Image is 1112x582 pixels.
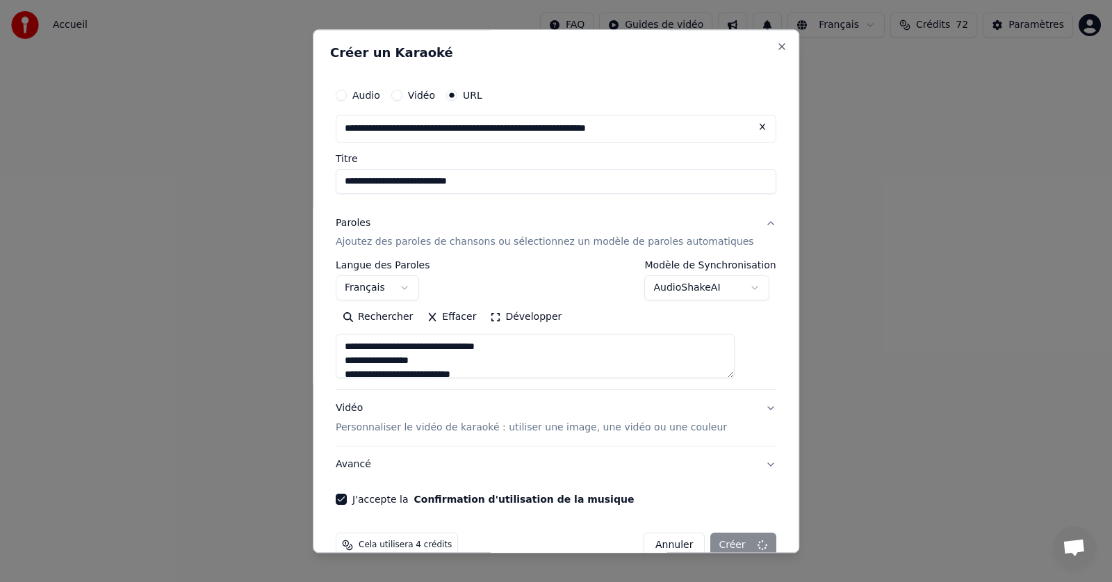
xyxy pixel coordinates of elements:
button: Annuler [644,533,705,558]
span: Cela utilisera 4 crédits [359,540,452,551]
div: Vidéo [336,402,727,435]
label: Titre [336,154,776,163]
button: ParolesAjoutez des paroles de chansons ou sélectionnez un modèle de paroles automatiques [336,205,776,261]
div: Paroles [336,216,370,230]
label: Langue des Paroles [336,261,430,270]
button: Effacer [420,307,483,329]
button: Développer [484,307,569,329]
button: Avancé [336,447,776,483]
label: URL [463,90,482,100]
p: Ajoutez des paroles de chansons ou sélectionnez un modèle de paroles automatiques [336,236,754,250]
label: J'accepte la [352,495,634,505]
label: Audio [352,90,380,100]
label: Vidéo [408,90,435,100]
div: ParolesAjoutez des paroles de chansons ou sélectionnez un modèle de paroles automatiques [336,261,776,390]
label: Modèle de Synchronisation [645,261,776,270]
h2: Créer un Karaoké [330,47,782,59]
button: VidéoPersonnaliser le vidéo de karaoké : utiliser une image, une vidéo ou une couleur [336,391,776,446]
button: Rechercher [336,307,420,329]
p: Personnaliser le vidéo de karaoké : utiliser une image, une vidéo ou une couleur [336,421,727,435]
button: J'accepte la [414,495,635,505]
